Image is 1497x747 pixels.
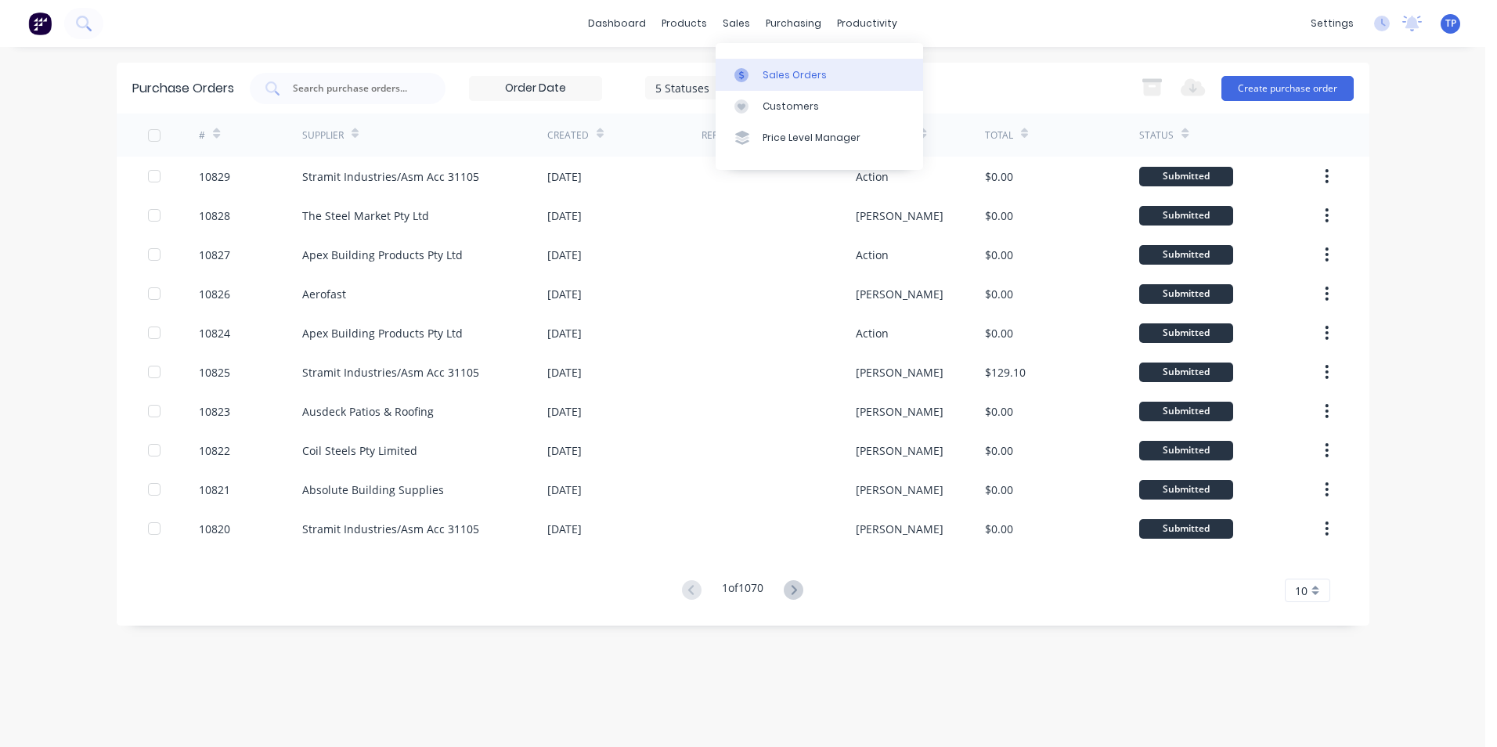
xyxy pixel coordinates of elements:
[547,482,582,498] div: [DATE]
[856,521,943,537] div: [PERSON_NAME]
[547,286,582,302] div: [DATE]
[199,247,230,263] div: 10827
[1303,12,1362,35] div: settings
[580,12,654,35] a: dashboard
[1139,519,1233,539] div: Submitted
[985,521,1013,537] div: $0.00
[1139,480,1233,500] div: Submitted
[1139,363,1233,382] div: Submitted
[856,247,889,263] div: Action
[547,128,589,143] div: Created
[985,247,1013,263] div: $0.00
[199,364,230,381] div: 10825
[547,247,582,263] div: [DATE]
[28,12,52,35] img: Factory
[1139,206,1233,226] div: Submitted
[302,403,434,420] div: Ausdeck Patios & Roofing
[302,128,344,143] div: Supplier
[856,482,943,498] div: [PERSON_NAME]
[547,168,582,185] div: [DATE]
[985,325,1013,341] div: $0.00
[1139,402,1233,421] div: Submitted
[199,207,230,224] div: 10828
[302,521,479,537] div: Stramit Industries/Asm Acc 31105
[716,59,923,90] a: Sales Orders
[291,81,421,96] input: Search purchase orders...
[763,68,827,82] div: Sales Orders
[199,286,230,302] div: 10826
[856,364,943,381] div: [PERSON_NAME]
[199,128,205,143] div: #
[1295,583,1308,599] span: 10
[132,79,234,98] div: Purchase Orders
[199,442,230,459] div: 10822
[302,286,346,302] div: Aerofast
[985,128,1013,143] div: Total
[199,482,230,498] div: 10821
[199,403,230,420] div: 10823
[856,442,943,459] div: [PERSON_NAME]
[985,207,1013,224] div: $0.00
[763,99,819,114] div: Customers
[302,364,479,381] div: Stramit Industries/Asm Acc 31105
[470,77,601,100] input: Order Date
[655,79,767,96] div: 5 Statuses
[547,325,582,341] div: [DATE]
[1445,16,1456,31] span: TP
[302,207,429,224] div: The Steel Market Pty Ltd
[715,12,758,35] div: sales
[716,122,923,153] a: Price Level Manager
[547,207,582,224] div: [DATE]
[199,521,230,537] div: 10820
[702,128,752,143] div: Reference
[1139,167,1233,186] div: Submitted
[547,521,582,537] div: [DATE]
[985,286,1013,302] div: $0.00
[985,364,1026,381] div: $129.10
[985,482,1013,498] div: $0.00
[1139,284,1233,304] div: Submitted
[716,91,923,122] a: Customers
[829,12,905,35] div: productivity
[763,131,860,145] div: Price Level Manager
[1139,245,1233,265] div: Submitted
[856,168,889,185] div: Action
[856,207,943,224] div: [PERSON_NAME]
[302,247,463,263] div: Apex Building Products Pty Ltd
[302,442,417,459] div: Coil Steels Pty Limited
[547,442,582,459] div: [DATE]
[856,403,943,420] div: [PERSON_NAME]
[1139,441,1233,460] div: Submitted
[199,168,230,185] div: 10829
[1139,128,1174,143] div: Status
[985,168,1013,185] div: $0.00
[302,482,444,498] div: Absolute Building Supplies
[547,364,582,381] div: [DATE]
[302,168,479,185] div: Stramit Industries/Asm Acc 31105
[1221,76,1354,101] button: Create purchase order
[302,325,463,341] div: Apex Building Products Pty Ltd
[856,286,943,302] div: [PERSON_NAME]
[547,403,582,420] div: [DATE]
[1139,323,1233,343] div: Submitted
[722,579,763,602] div: 1 of 1070
[199,325,230,341] div: 10824
[758,12,829,35] div: purchasing
[856,325,889,341] div: Action
[654,12,715,35] div: products
[985,403,1013,420] div: $0.00
[985,442,1013,459] div: $0.00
